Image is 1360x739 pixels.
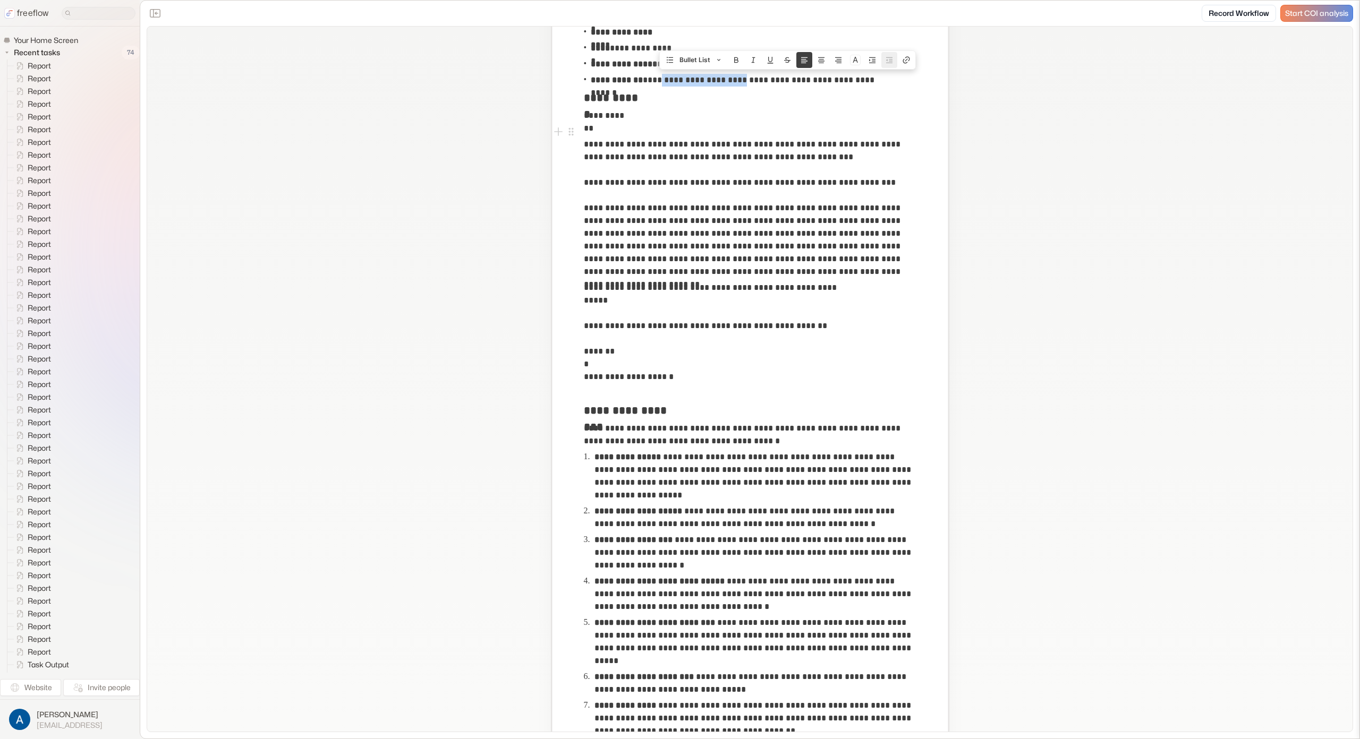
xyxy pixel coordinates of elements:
a: Report [7,123,55,136]
button: Align text left [796,52,812,68]
span: Report [25,494,54,504]
a: Task Output [7,658,73,671]
a: Report [7,327,55,340]
span: Report [25,61,54,71]
a: Report [7,314,55,327]
span: Report [25,379,54,390]
button: Colors [847,52,863,68]
a: Report [7,416,55,429]
a: Report [7,595,55,607]
a: Report [7,225,55,238]
a: Report [7,531,55,544]
span: Report [25,213,54,224]
span: Report [25,111,54,122]
a: Report [7,480,55,493]
a: Report [7,365,55,378]
p: freeflow [17,7,49,20]
a: Report [7,161,55,174]
button: [PERSON_NAME][EMAIL_ADDRESS] [6,706,133,733]
span: Report [25,366,54,377]
span: Report [25,175,54,186]
span: Report [25,583,54,594]
a: Report [7,340,55,353]
a: Report [7,467,55,480]
a: Report [7,556,55,569]
button: Align text center [813,52,829,68]
a: Your Home Screen [3,35,82,46]
img: profile [9,709,30,730]
button: Underline [762,52,778,68]
span: Report [25,647,54,657]
span: Report [25,532,54,543]
span: Report [25,519,54,530]
a: Report [7,607,55,620]
span: Task Output [25,672,72,683]
span: Report [25,621,54,632]
span: Report [25,137,54,148]
span: Report [25,201,54,211]
a: Report [7,98,55,110]
span: Report [25,303,54,313]
span: Report [25,392,54,402]
a: Report [7,429,55,442]
span: Report [25,124,54,135]
span: Report [25,481,54,492]
a: Report [7,136,55,149]
a: Report [7,378,55,391]
a: Report [7,569,55,582]
span: Report [25,239,54,250]
a: Report [7,212,55,225]
span: Report [25,86,54,97]
span: Report [25,264,54,275]
a: Report [7,149,55,161]
span: Report [25,341,54,351]
a: Record Workflow [1202,5,1276,22]
span: Report [25,405,54,415]
button: Invite people [63,679,140,696]
a: Report [7,238,55,251]
button: Bullet List [661,52,727,68]
a: Report [7,633,55,646]
span: Recent tasks [12,47,63,58]
span: Report [25,226,54,237]
span: Report [25,506,54,517]
span: Report [25,545,54,555]
a: Start COI analysis [1280,5,1353,22]
span: Report [25,456,54,466]
span: Report [25,252,54,262]
a: Report [7,544,55,556]
a: Report [7,187,55,200]
span: [PERSON_NAME] [37,709,103,720]
a: Report [7,582,55,595]
span: Report [25,354,54,364]
span: Report [25,188,54,199]
a: Report [7,174,55,187]
span: Your Home Screen [12,35,81,46]
button: Italic [745,52,761,68]
button: Align text right [830,52,846,68]
a: Report [7,72,55,85]
button: Nest block [864,52,880,68]
button: Strike [779,52,795,68]
span: Report [25,468,54,479]
span: Report [25,162,54,173]
span: Task Output [25,659,72,670]
a: freeflow [4,7,49,20]
span: Report [25,443,54,453]
a: Report [7,442,55,454]
span: Report [25,596,54,606]
span: Report [25,99,54,109]
a: Report [7,59,55,72]
a: Task Output [7,671,73,684]
a: Report [7,391,55,403]
a: Report [7,493,55,505]
a: Report [7,646,55,658]
a: Report [7,276,55,289]
a: Report [7,289,55,302]
span: Report [25,557,54,568]
a: Report [7,200,55,212]
a: Report [7,454,55,467]
span: [EMAIL_ADDRESS] [37,720,103,730]
a: Report [7,353,55,365]
span: Report [25,608,54,619]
